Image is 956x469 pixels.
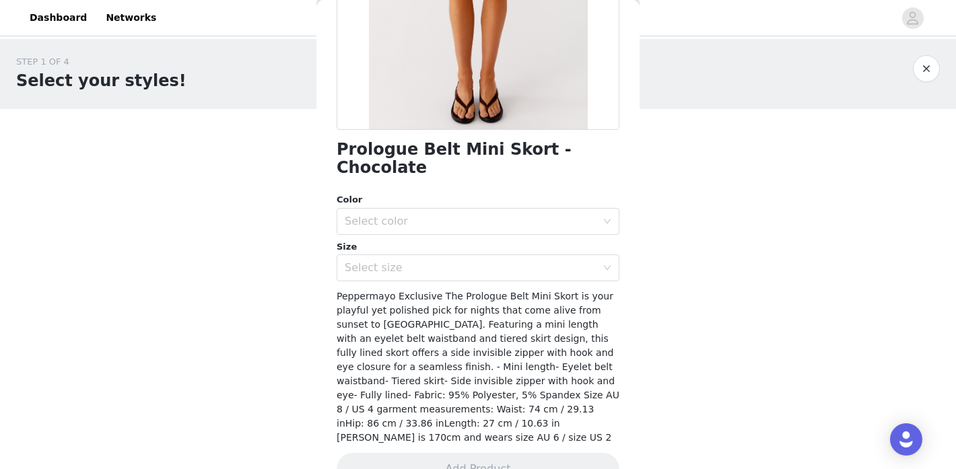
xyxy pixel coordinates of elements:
i: icon: down [603,217,611,227]
a: Dashboard [22,3,95,33]
i: icon: down [603,264,611,273]
div: STEP 1 OF 4 [16,55,186,69]
div: avatar [906,7,919,29]
div: Open Intercom Messenger [890,423,922,456]
span: Peppermayo Exclusive The Prologue Belt Mini Skort is your playful yet polished pick for nights th... [337,291,619,443]
a: Networks [98,3,164,33]
h1: Select your styles! [16,69,186,93]
div: Select size [345,261,596,275]
h1: Prologue Belt Mini Skort - Chocolate [337,141,619,177]
div: Size [337,240,619,254]
div: Select color [345,215,596,228]
div: Color [337,193,619,207]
